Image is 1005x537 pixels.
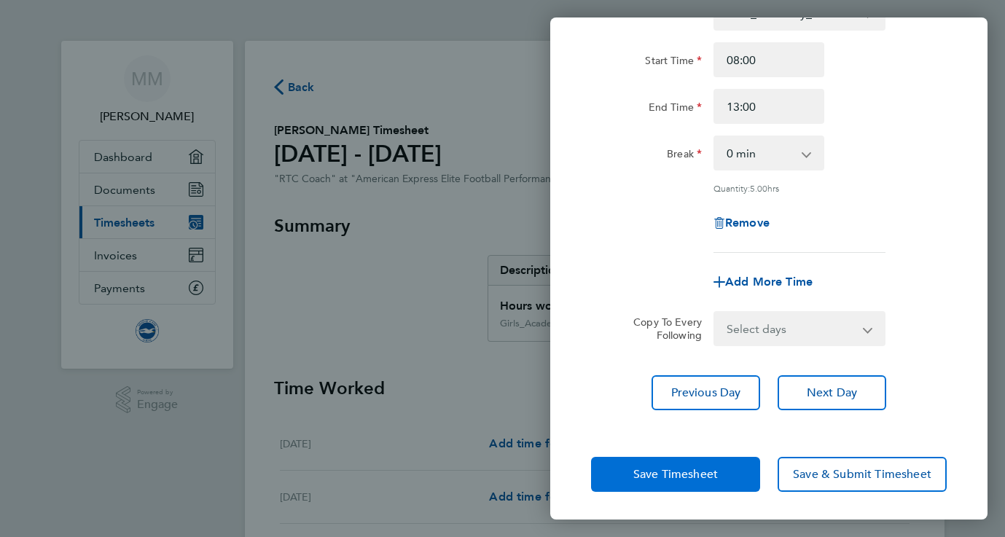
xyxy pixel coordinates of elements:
label: Copy To Every Following [622,315,702,342]
input: E.g. 18:00 [713,89,824,124]
button: Next Day [778,375,886,410]
div: Quantity: hrs [713,182,885,194]
button: Save & Submit Timesheet [778,457,947,492]
label: Start Time [645,54,702,71]
button: Add More Time [713,276,813,288]
span: Save Timesheet [633,467,718,482]
span: Add More Time [725,275,813,289]
span: Save & Submit Timesheet [793,467,931,482]
button: Save Timesheet [591,457,760,492]
button: Remove [713,217,770,229]
span: Remove [725,216,770,230]
input: E.g. 08:00 [713,42,824,77]
label: End Time [649,101,702,118]
span: 5.00 [750,182,767,194]
span: Previous Day [671,385,741,400]
label: Break [667,147,702,165]
button: Previous Day [652,375,760,410]
span: Next Day [807,385,857,400]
